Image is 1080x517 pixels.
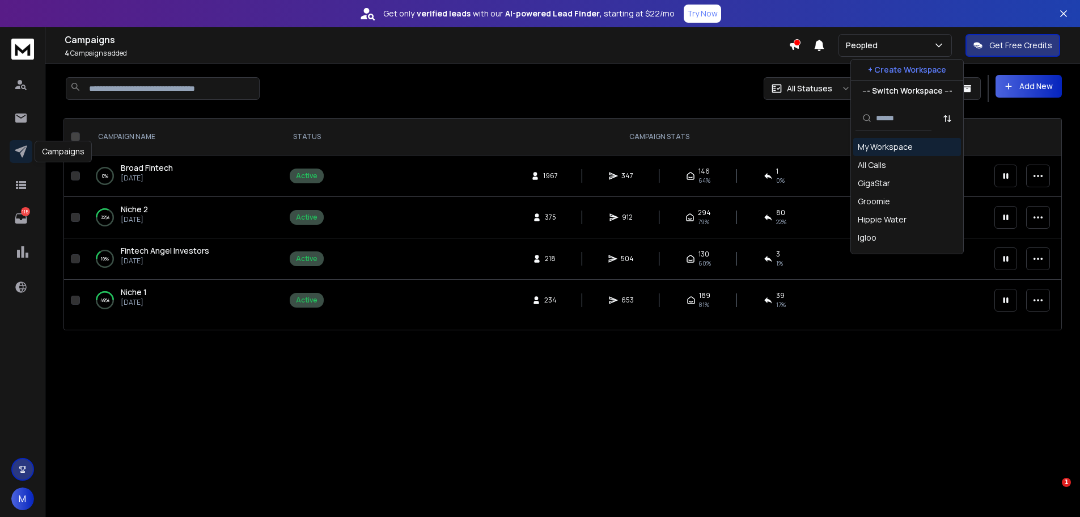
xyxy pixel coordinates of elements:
p: 32 % [101,212,109,223]
div: Active [296,171,317,180]
span: 0 % [776,176,785,185]
div: Active [296,213,317,222]
div: Active [296,296,317,305]
div: Igloo [858,232,876,243]
span: 60 % [698,259,711,268]
th: CAMPAIGN STATS [331,119,988,155]
span: 189 [699,291,710,300]
button: Get Free Credits [965,34,1060,57]
span: 79 % [698,217,709,226]
span: Niche 1 [121,287,147,297]
p: --- Switch Workspace --- [862,85,952,96]
div: Hippie Water [858,214,907,225]
span: 1 [1062,478,1071,487]
span: 912 [622,213,633,222]
div: Active [296,254,317,263]
p: Try Now [687,8,718,19]
button: Try Now [684,5,721,23]
p: All Statuses [787,83,832,94]
span: Broad Fintech [121,162,173,173]
a: Broad Fintech [121,162,173,174]
div: GigaStar [858,178,890,189]
td: 49%Niche 1[DATE] [84,280,283,321]
span: 1967 [543,171,558,180]
div: Groomie [858,196,890,207]
p: Peopled [846,40,882,51]
iframe: Intercom live chat [1039,478,1066,505]
p: + Create Workspace [868,64,946,75]
span: 81 % [699,300,709,309]
p: [DATE] [121,298,147,307]
span: 504 [621,254,634,263]
a: Niche 2 [121,204,148,215]
p: 0 % [102,170,108,182]
span: 80 [776,208,785,217]
span: 347 [621,171,633,180]
span: Niche 2 [121,204,148,215]
span: 17 % [776,300,786,309]
span: 22 % [776,217,786,226]
img: logo [11,39,34,60]
a: Fintech Angel Investors [121,245,209,257]
div: All Calls [858,159,886,171]
div: Join The Round [858,250,916,262]
span: 294 [698,208,711,217]
button: M [11,487,34,510]
p: [DATE] [121,257,209,266]
th: CAMPAIGN NAME [84,119,283,155]
span: 218 [545,254,556,263]
p: Get Free Credits [989,40,1052,51]
span: 3 [776,250,780,259]
span: 234 [544,296,557,305]
span: 130 [698,250,709,259]
a: Niche 1 [121,287,147,298]
span: 653 [621,296,634,305]
strong: AI-powered Lead Finder, [505,8,602,19]
p: [DATE] [121,174,173,183]
p: 49 % [100,295,109,306]
button: + Create Workspace [851,60,963,80]
strong: verified leads [417,8,471,19]
button: Add New [996,75,1062,98]
span: 4 [65,48,69,58]
td: 0%Broad Fintech[DATE] [84,155,283,197]
p: [DATE] [121,215,148,224]
span: 39 [776,291,785,300]
td: 32%Niche 2[DATE] [84,197,283,238]
td: 16%Fintech Angel Investors[DATE] [84,238,283,280]
p: Get only with our starting at $22/mo [383,8,675,19]
p: Campaigns added [65,49,789,58]
a: 115 [10,207,32,230]
span: 1 [776,167,778,176]
span: 146 [698,167,710,176]
span: 64 % [698,176,710,185]
button: Sort by Sort A-Z [936,107,959,130]
th: STATUS [283,119,331,155]
p: 16 % [101,253,109,264]
span: 375 [545,213,556,222]
p: 115 [21,207,30,216]
div: My Workspace [858,141,913,153]
span: 1 % [776,259,783,268]
div: Campaigns [35,141,92,162]
h1: Campaigns [65,33,789,47]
